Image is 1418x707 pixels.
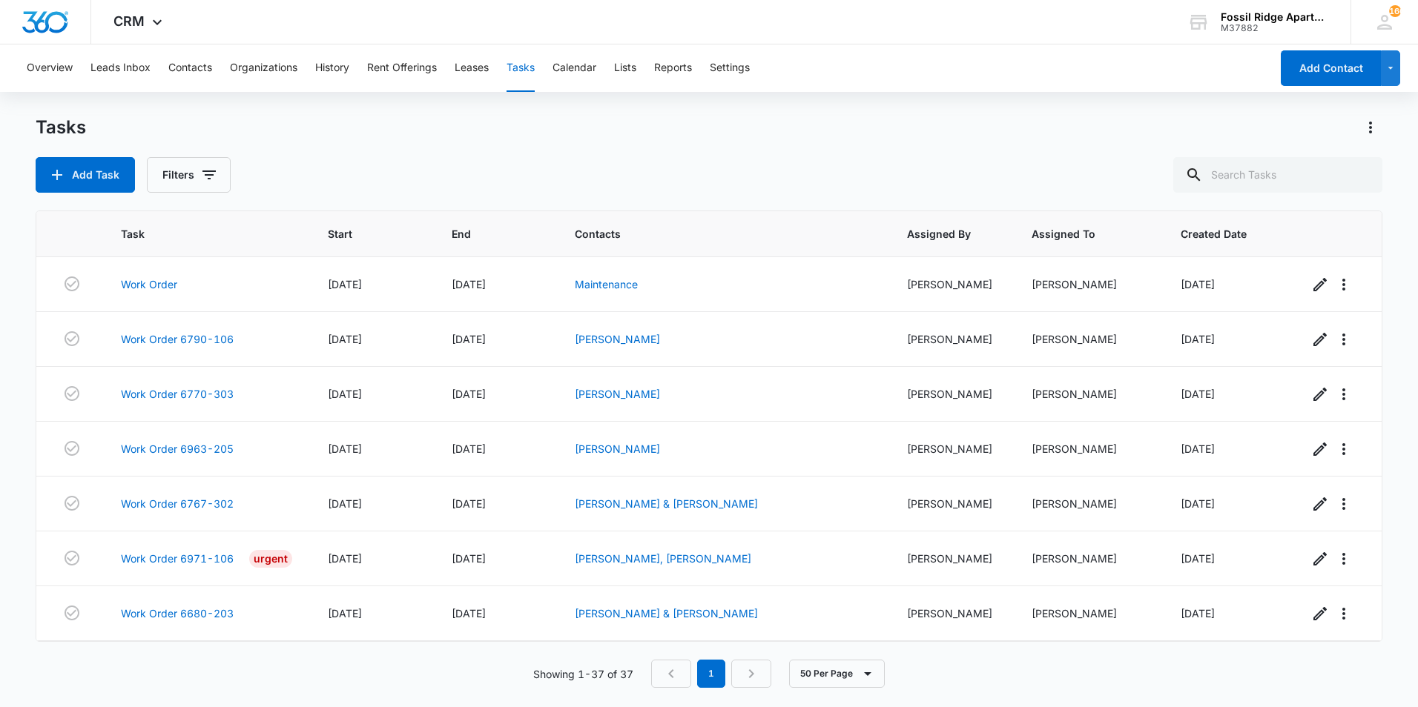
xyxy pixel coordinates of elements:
[90,44,151,92] button: Leads Inbox
[328,333,362,345] span: [DATE]
[907,605,996,621] div: [PERSON_NAME]
[1181,552,1215,565] span: [DATE]
[1281,50,1381,86] button: Add Contact
[1032,605,1146,621] div: [PERSON_NAME]
[121,551,234,566] a: Work Order 6971-106
[1032,551,1146,566] div: [PERSON_NAME]
[121,605,234,621] a: Work Order 6680-203
[452,278,486,291] span: [DATE]
[147,157,231,193] button: Filters
[328,388,362,400] span: [DATE]
[168,44,212,92] button: Contacts
[121,386,234,402] a: Work Order 6770-303
[1173,157,1382,193] input: Search Tasks
[1181,497,1215,510] span: [DATE]
[452,497,486,510] span: [DATE]
[452,607,486,620] span: [DATE]
[1181,278,1215,291] span: [DATE]
[1032,226,1124,242] span: Assigned To
[1221,23,1329,33] div: account id
[328,552,362,565] span: [DATE]
[575,442,660,455] a: [PERSON_NAME]
[1181,333,1215,345] span: [DATE]
[1032,331,1146,347] div: [PERSON_NAME]
[575,497,758,510] a: [PERSON_NAME] & [PERSON_NAME]
[230,44,297,92] button: Organizations
[697,660,725,688] em: 1
[575,226,849,242] span: Contacts
[121,331,234,347] a: Work Order 6790-106
[121,496,234,511] a: Work Order 6767-302
[907,331,996,347] div: [PERSON_NAME]
[907,276,996,292] div: [PERSON_NAME]
[789,660,885,688] button: 50 Per Page
[1181,607,1215,620] span: [DATE]
[907,441,996,457] div: [PERSON_NAME]
[121,226,270,242] span: Task
[1032,276,1146,292] div: [PERSON_NAME]
[328,226,395,242] span: Start
[367,44,437,92] button: Rent Offerings
[1221,11,1329,23] div: account name
[1359,116,1382,139] button: Actions
[651,660,771,688] nav: Pagination
[654,44,692,92] button: Reports
[533,666,633,682] p: Showing 1-37 of 37
[907,551,996,566] div: [PERSON_NAME]
[575,552,751,565] a: [PERSON_NAME], [PERSON_NAME]
[121,441,234,457] a: Work Order 6963-205
[614,44,636,92] button: Lists
[507,44,535,92] button: Tasks
[452,226,518,242] span: End
[1389,5,1401,17] span: 166
[575,333,660,345] a: [PERSON_NAME]
[575,388,660,400] a: [PERSON_NAME]
[27,44,73,92] button: Overview
[452,333,486,345] span: [DATE]
[1032,386,1146,402] div: [PERSON_NAME]
[710,44,750,92] button: Settings
[907,496,996,511] div: [PERSON_NAME]
[1389,5,1401,17] div: notifications count
[1181,442,1215,455] span: [DATE]
[553,44,596,92] button: Calendar
[575,607,758,620] a: [PERSON_NAME] & [PERSON_NAME]
[328,607,362,620] span: [DATE]
[36,116,86,139] h1: Tasks
[328,497,362,510] span: [DATE]
[575,278,638,291] a: Maintenance
[452,552,486,565] span: [DATE]
[1181,388,1215,400] span: [DATE]
[328,442,362,455] span: [DATE]
[455,44,489,92] button: Leases
[121,276,177,292] a: Work Order
[315,44,349,92] button: History
[907,226,975,242] span: Assigned By
[452,442,486,455] span: [DATE]
[1032,496,1146,511] div: [PERSON_NAME]
[249,550,292,568] div: Urgent
[452,388,486,400] span: [DATE]
[1181,226,1250,242] span: Created Date
[328,278,362,291] span: [DATE]
[113,13,145,29] span: CRM
[1032,441,1146,457] div: [PERSON_NAME]
[36,157,135,193] button: Add Task
[907,386,996,402] div: [PERSON_NAME]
